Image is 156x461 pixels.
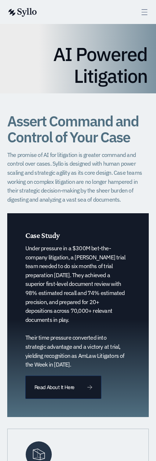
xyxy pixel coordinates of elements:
[34,385,74,390] span: Read About It Here
[7,150,149,204] p: The promise of AI for litigation is greater command and control over cases. Syllo is designed wit...
[7,112,139,146] span: Assert Command and Control of Your Case
[7,8,37,17] img: syllo
[25,231,60,240] span: Case Study
[25,244,127,369] p: Under pressure in a $300M bet-the-company litigation, a [PERSON_NAME] trial team needed to do six...
[9,43,147,87] h1: AI Powered Litigation
[25,376,101,399] a: Read About It Here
